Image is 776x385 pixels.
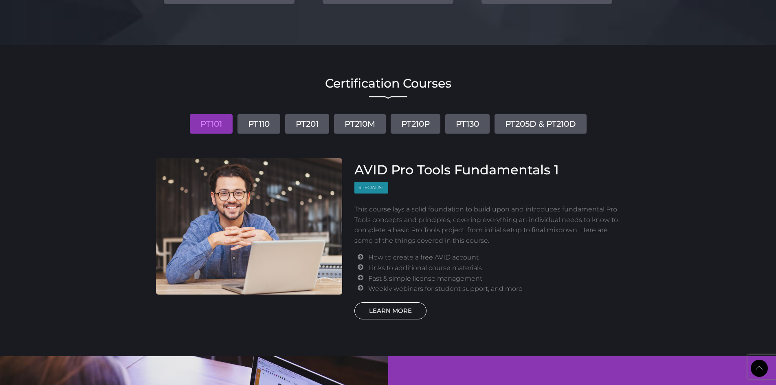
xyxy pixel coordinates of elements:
[368,273,620,284] li: Fast & simple license management
[156,158,343,295] img: AVID Pro Tools Fundamentals 1 Course
[445,114,490,134] a: PT130
[368,263,620,273] li: Links to additional course materials
[369,96,407,99] img: decorative line
[354,302,426,319] a: LEARN MORE
[391,114,440,134] a: PT210P
[354,182,388,194] span: Specialist
[334,114,386,134] a: PT210M
[354,162,620,178] h3: AVID Pro Tools Fundamentals 1
[354,204,620,246] p: This course lays a solid foundation to build upon and introduces fundamental Pro Tools concepts a...
[495,114,587,134] a: PT205D & PT210D
[285,114,329,134] a: PT201
[368,252,620,263] li: How to create a free AVID account
[156,77,620,90] h2: Certification Courses
[751,360,768,377] a: Back to Top
[190,114,233,134] a: PT101
[368,284,620,294] li: Weekly webinars for student support, and more
[237,114,280,134] a: PT110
